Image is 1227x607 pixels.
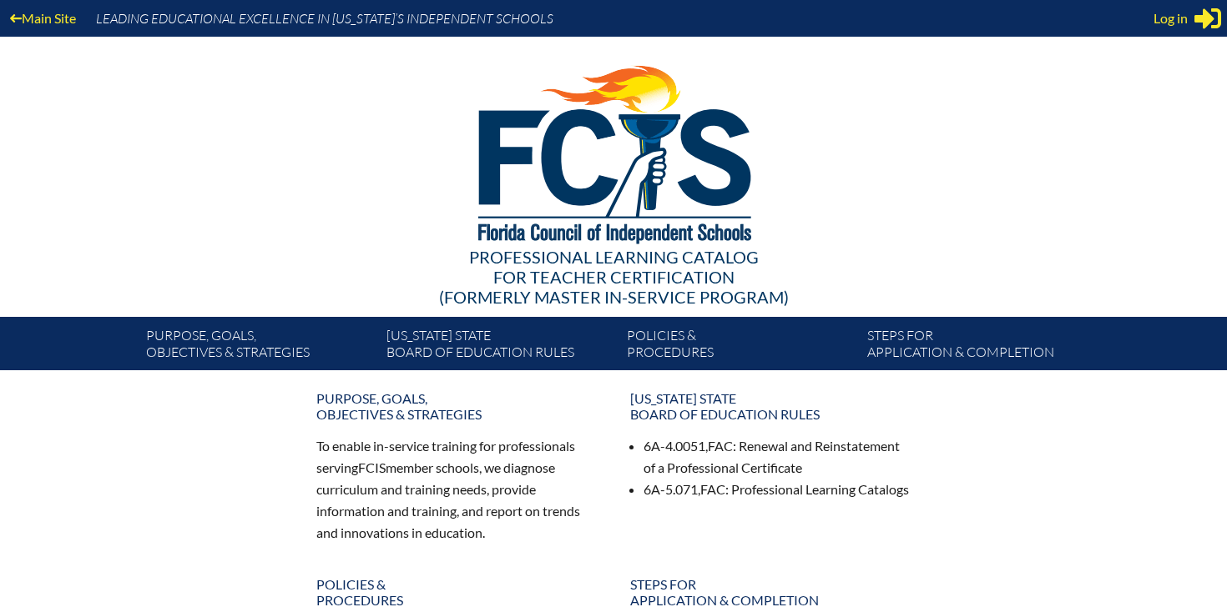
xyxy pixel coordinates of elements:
span: FAC [708,438,733,454]
a: [US_STATE] StateBoard of Education rules [380,324,620,370]
a: Purpose, goals,objectives & strategies [139,324,380,370]
span: for Teacher Certification [493,267,735,287]
li: 6A-4.0051, : Renewal and Reinstatement of a Professional Certificate [644,435,911,479]
svg: Sign in or register [1194,5,1221,32]
a: [US_STATE] StateBoard of Education rules [620,384,921,429]
a: Steps forapplication & completion [861,324,1101,370]
div: Professional Learning Catalog (formerly Master In-service Program) [133,247,1094,307]
a: Purpose, goals,objectives & strategies [306,384,607,429]
span: FCIS [358,459,386,475]
a: Policies &Procedures [620,324,861,370]
img: FCISlogo221.eps [442,37,786,264]
span: FAC [700,481,725,497]
p: To enable in-service training for professionals serving member schools, we diagnose curriculum an... [316,435,597,543]
span: Log in [1154,8,1188,28]
li: 6A-5.071, : Professional Learning Catalogs [644,479,911,500]
a: Main Site [3,7,83,29]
